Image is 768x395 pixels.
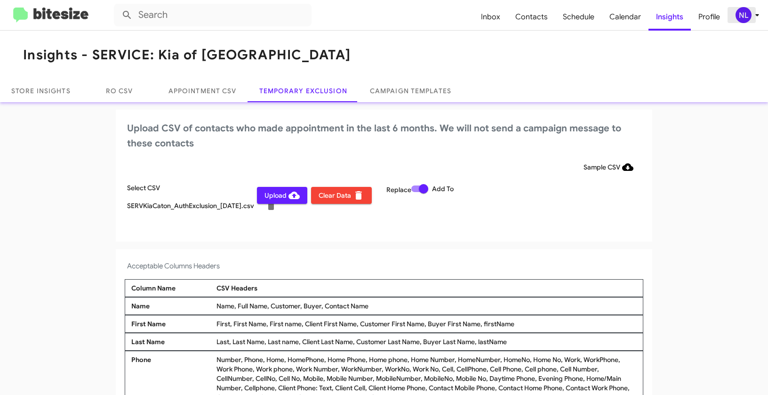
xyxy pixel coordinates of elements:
a: Calendar [602,3,648,31]
span: Add To [432,183,454,194]
a: Campaign Templates [359,80,463,102]
a: Temporary Exclusion [248,80,359,102]
div: Last Name [129,337,214,347]
button: Sample CSV [576,159,641,176]
div: Name, Full Name, Customer, Buyer, Contact Name [214,301,639,311]
button: Upload [257,187,307,204]
div: Last, Last Name, Last name, Client Last Name, Customer Last Name, Buyer Last Name, lastName [214,337,639,347]
div: CSV Headers [214,283,639,293]
span: Sample CSV [584,159,633,176]
div: Replace [384,183,514,223]
h2: Upload CSV of contacts who made appointment in the last 6 months. We will not send a campaign mes... [127,121,641,151]
h4: Acceptable Columns Headers [127,260,641,272]
span: Upload [264,187,300,204]
button: NL [728,7,758,23]
a: Inbox [473,3,508,31]
div: Name [129,301,214,311]
div: Column Name [129,283,214,293]
button: Clear Data [311,187,372,204]
div: First Name [129,319,214,329]
a: Profile [691,3,728,31]
a: Insights [648,3,691,31]
a: Schedule [555,3,602,31]
span: Clear Data [319,187,364,204]
a: RO CSV [82,80,157,102]
div: NL [736,7,752,23]
a: Appointment CSV [157,80,248,102]
p: SERVKiaCaton_AuthExclusion_[DATE].csv [127,201,254,210]
a: Contacts [508,3,555,31]
h1: Insights - SERVICE: Kia of [GEOGRAPHIC_DATA] [23,48,351,63]
div: First, First Name, First name, Client First Name, Customer First Name, Buyer First Name, firstName [214,319,639,329]
label: Select CSV [127,183,160,193]
input: Search [114,4,312,26]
